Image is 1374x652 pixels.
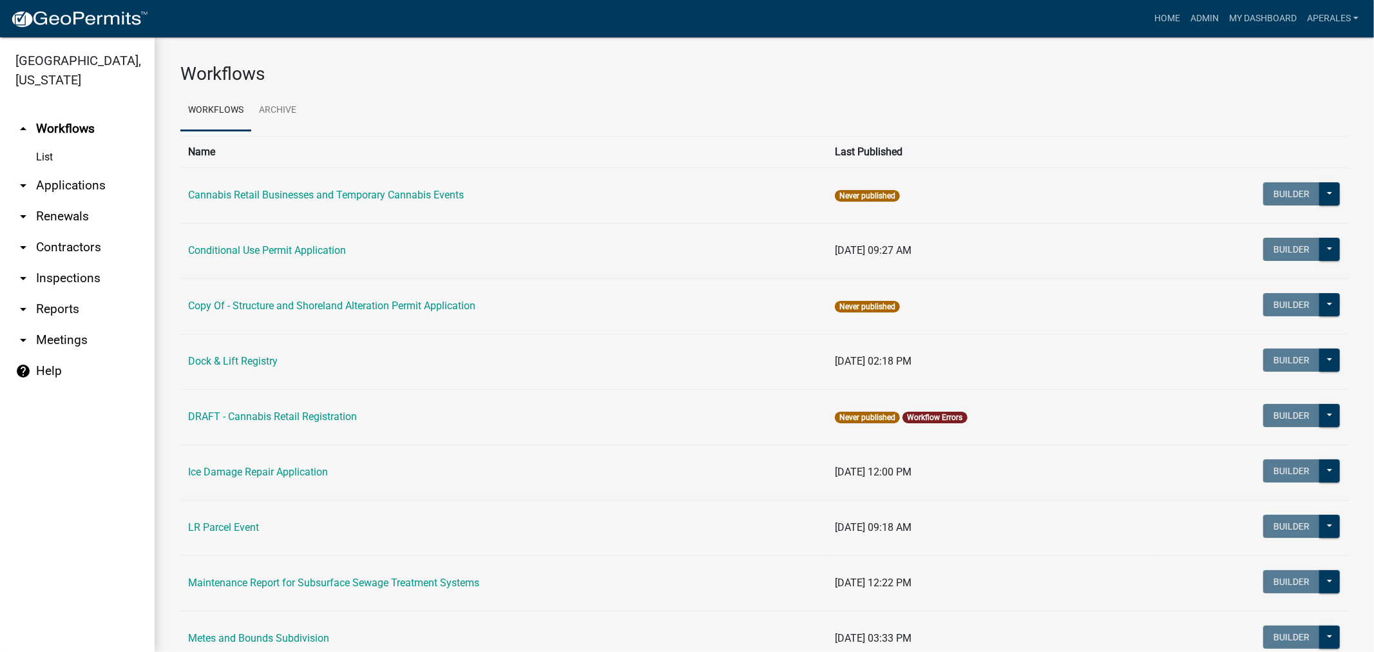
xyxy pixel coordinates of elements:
[15,178,31,193] i: arrow_drop_down
[1263,349,1320,372] button: Builder
[15,209,31,224] i: arrow_drop_down
[908,413,963,422] a: Workflow Errors
[835,632,911,644] span: [DATE] 03:33 PM
[1263,404,1320,427] button: Builder
[180,63,1348,85] h3: Workflows
[1302,6,1364,31] a: aperales
[1149,6,1185,31] a: Home
[1263,182,1320,206] button: Builder
[180,90,251,131] a: Workflows
[1263,238,1320,261] button: Builder
[15,121,31,137] i: arrow_drop_up
[188,632,329,644] a: Metes and Bounds Subdivision
[1224,6,1302,31] a: My Dashboard
[1263,515,1320,538] button: Builder
[15,363,31,379] i: help
[188,521,259,533] a: LR Parcel Event
[188,355,278,367] a: Dock & Lift Registry
[835,244,911,256] span: [DATE] 09:27 AM
[835,355,911,367] span: [DATE] 02:18 PM
[1185,6,1224,31] a: Admin
[835,301,900,312] span: Never published
[15,302,31,317] i: arrow_drop_down
[835,190,900,202] span: Never published
[188,466,328,478] a: Ice Damage Repair Application
[1263,570,1320,593] button: Builder
[1263,626,1320,649] button: Builder
[180,136,827,168] th: Name
[827,136,1156,168] th: Last Published
[835,577,911,589] span: [DATE] 12:22 PM
[15,271,31,286] i: arrow_drop_down
[188,189,464,201] a: Cannabis Retail Businesses and Temporary Cannabis Events
[1263,293,1320,316] button: Builder
[835,521,911,533] span: [DATE] 09:18 AM
[835,412,900,423] span: Never published
[15,240,31,255] i: arrow_drop_down
[15,332,31,348] i: arrow_drop_down
[188,300,475,312] a: Copy Of - Structure and Shoreland Alteration Permit Application
[188,410,357,423] a: DRAFT - Cannabis Retail Registration
[835,466,911,478] span: [DATE] 12:00 PM
[251,90,304,131] a: Archive
[188,577,479,589] a: Maintenance Report for Subsurface Sewage Treatment Systems
[188,244,346,256] a: Conditional Use Permit Application
[1263,459,1320,483] button: Builder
